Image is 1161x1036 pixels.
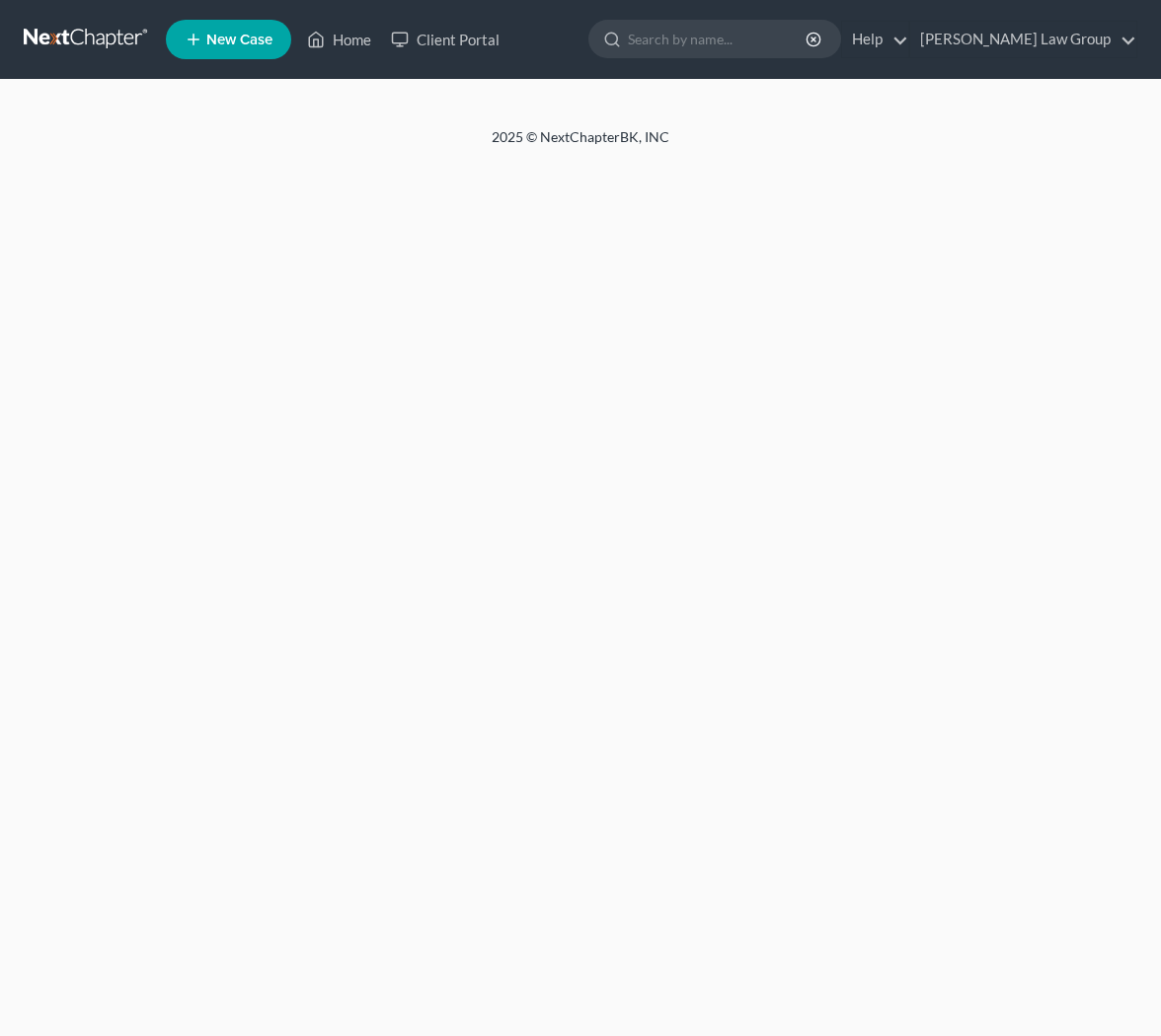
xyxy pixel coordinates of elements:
a: Help [842,22,908,57]
a: Home [297,22,381,57]
span: New Case [206,33,272,47]
input: Search by name... [628,21,809,57]
div: 2025 © NextChapterBK, INC [107,127,1054,163]
a: [PERSON_NAME] Law Group [910,22,1136,57]
a: Client Portal [381,22,509,57]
